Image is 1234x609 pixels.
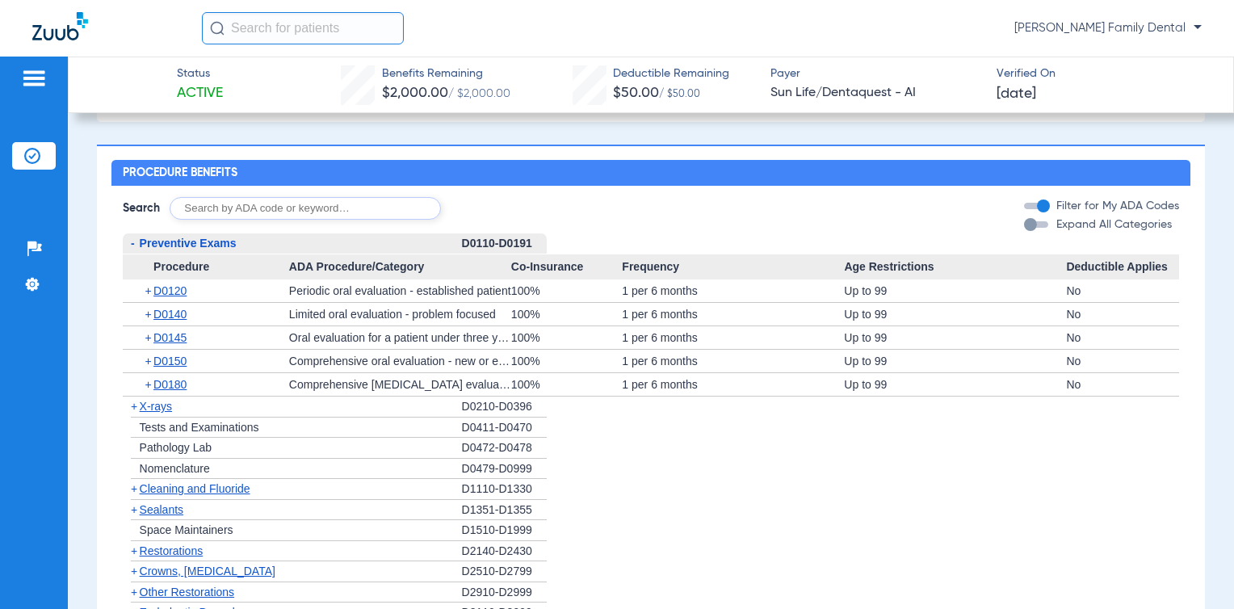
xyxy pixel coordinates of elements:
[622,303,844,325] div: 1 per 6 months
[1066,350,1179,372] div: No
[622,254,844,280] span: Frequency
[131,544,137,557] span: +
[131,237,135,250] span: -
[844,279,1066,302] div: Up to 99
[131,503,137,516] span: +
[462,582,547,603] div: D2910-D2999
[844,350,1066,372] div: Up to 99
[145,350,154,372] span: +
[123,200,160,216] span: Search
[997,65,1208,82] span: Verified On
[659,90,700,99] span: / $50.00
[289,326,511,349] div: Oral evaluation for a patient under three years of age and counseling with primary caregiver
[844,254,1066,280] span: Age Restrictions
[153,308,187,321] span: D0140
[1053,198,1179,215] label: Filter for My ADA Codes
[131,565,137,577] span: +
[140,462,210,475] span: Nomenclature
[140,441,212,454] span: Pathology Lab
[462,500,547,521] div: D1351-D1355
[123,254,289,280] span: Procedure
[131,482,137,495] span: +
[140,503,183,516] span: Sealants
[153,355,187,367] span: D0150
[462,459,547,480] div: D0479-D0999
[140,482,250,495] span: Cleaning and Fluoride
[613,65,729,82] span: Deductible Remaining
[140,586,235,598] span: Other Restorations
[131,400,137,413] span: +
[1066,254,1179,280] span: Deductible Applies
[844,326,1066,349] div: Up to 99
[448,88,510,99] span: / $2,000.00
[145,303,154,325] span: +
[622,350,844,372] div: 1 per 6 months
[202,12,404,44] input: Search for patients
[770,83,982,103] span: Sun Life/Dentaquest - AI
[511,254,623,280] span: Co-Insurance
[140,544,204,557] span: Restorations
[289,350,511,372] div: Comprehensive oral evaluation - new or established patient
[613,86,659,100] span: $50.00
[1066,373,1179,396] div: No
[462,397,547,418] div: D0210-D0396
[289,373,511,396] div: Comprehensive [MEDICAL_DATA] evaluation - new or established patient
[462,438,547,459] div: D0472-D0478
[145,326,154,349] span: +
[844,373,1066,396] div: Up to 99
[1014,20,1202,36] span: [PERSON_NAME] Family Dental
[153,378,187,391] span: D0180
[511,350,623,372] div: 100%
[1066,279,1179,302] div: No
[32,12,88,40] img: Zuub Logo
[21,69,47,88] img: hamburger-icon
[511,326,623,349] div: 100%
[1153,531,1234,609] iframe: Chat Widget
[153,331,187,344] span: D0145
[462,561,547,582] div: D2510-D2799
[462,479,547,500] div: D1110-D1330
[511,373,623,396] div: 100%
[462,541,547,562] div: D2140-D2430
[382,86,448,100] span: $2,000.00
[210,21,225,36] img: Search Icon
[844,303,1066,325] div: Up to 99
[997,84,1036,104] span: [DATE]
[111,160,1191,186] h2: Procedure Benefits
[289,279,511,302] div: Periodic oral evaluation - established patient
[145,279,154,302] span: +
[289,254,511,280] span: ADA Procedure/Category
[153,284,187,297] span: D0120
[1066,326,1179,349] div: No
[1066,303,1179,325] div: No
[170,197,441,220] input: Search by ADA code or keyword…
[140,421,259,434] span: Tests and Examinations
[140,565,275,577] span: Crowns, [MEDICAL_DATA]
[140,237,237,250] span: Preventive Exams
[1056,219,1172,230] span: Expand All Categories
[462,233,547,254] div: D0110-D0191
[289,303,511,325] div: Limited oral evaluation - problem focused
[511,303,623,325] div: 100%
[177,65,223,82] span: Status
[382,65,510,82] span: Benefits Remaining
[177,83,223,103] span: Active
[622,279,844,302] div: 1 per 6 months
[145,373,154,396] span: +
[131,586,137,598] span: +
[140,400,172,413] span: X-rays
[462,418,547,439] div: D0411-D0470
[622,326,844,349] div: 1 per 6 months
[770,65,982,82] span: Payer
[462,520,547,541] div: D1510-D1999
[511,279,623,302] div: 100%
[140,523,233,536] span: Space Maintainers
[622,373,844,396] div: 1 per 6 months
